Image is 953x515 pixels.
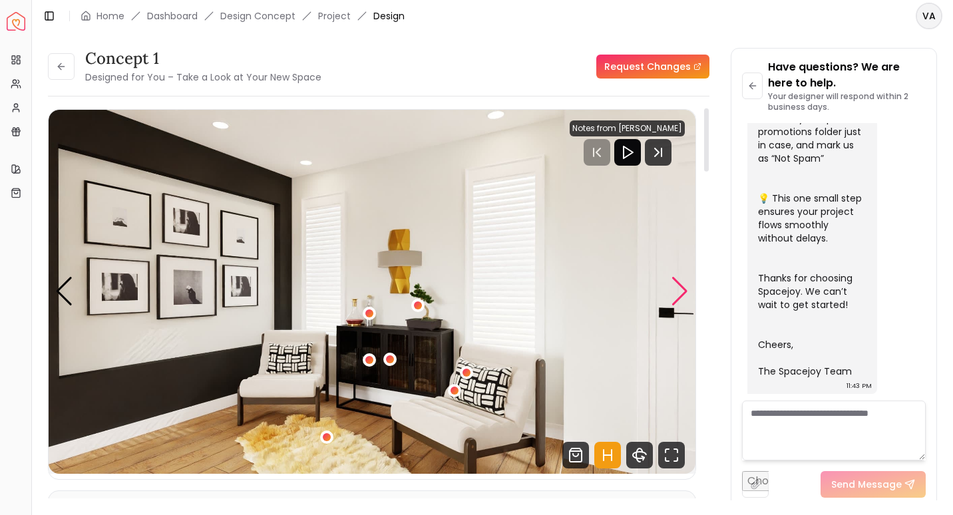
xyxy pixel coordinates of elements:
[49,110,695,474] div: Carousel
[7,12,25,31] a: Spacejoy
[220,9,295,23] li: Design Concept
[916,3,942,29] button: VA
[318,9,351,23] a: Project
[85,71,321,84] small: Designed for You – Take a Look at Your New Space
[645,139,671,166] svg: Next Track
[562,442,589,468] svg: Shop Products from this design
[671,277,689,306] div: Next slide
[570,120,685,136] div: Notes from [PERSON_NAME]
[620,144,636,160] svg: Play
[847,379,872,393] div: 11:43 PM
[49,110,695,474] div: 2 / 4
[81,9,405,23] nav: breadcrumb
[626,442,653,468] svg: 360 View
[85,48,321,69] h3: concept 1
[373,9,405,23] span: Design
[768,59,926,91] p: Have questions? We are here to help.
[658,442,685,468] svg: Fullscreen
[96,9,124,23] a: Home
[596,55,709,79] a: Request Changes
[49,110,695,474] img: Design Render 2
[594,442,621,468] svg: Hotspots Toggle
[7,12,25,31] img: Spacejoy Logo
[147,9,198,23] a: Dashboard
[55,277,73,306] div: Previous slide
[768,91,926,112] p: Your designer will respond within 2 business days.
[917,4,941,28] span: VA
